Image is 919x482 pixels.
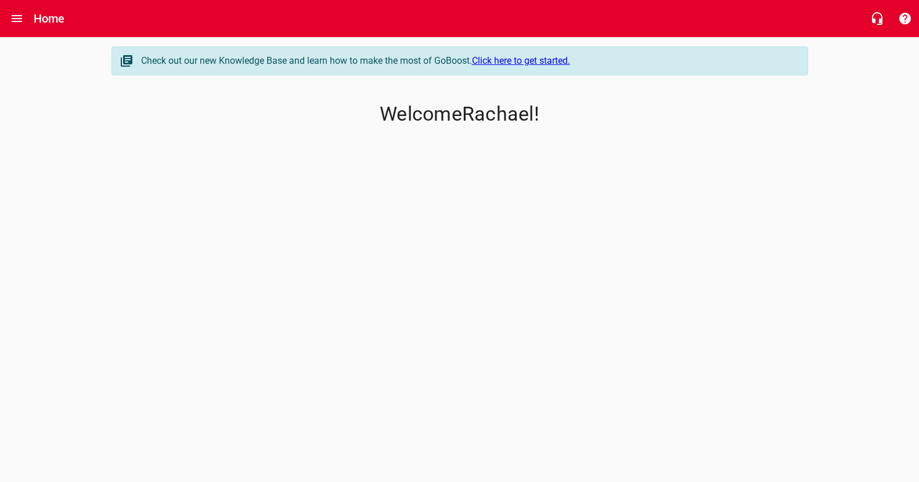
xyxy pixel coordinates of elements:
p: Welcome Rachael ! [111,103,808,126]
h6: Home [34,9,65,28]
button: Support Portal [891,5,919,32]
button: Live Chat [863,5,891,32]
div: Check out our new Knowledge Base and learn how to make the most of GoBoost. [141,54,796,68]
a: Click here to get started. [472,55,570,66]
button: Open drawer [3,5,31,32]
